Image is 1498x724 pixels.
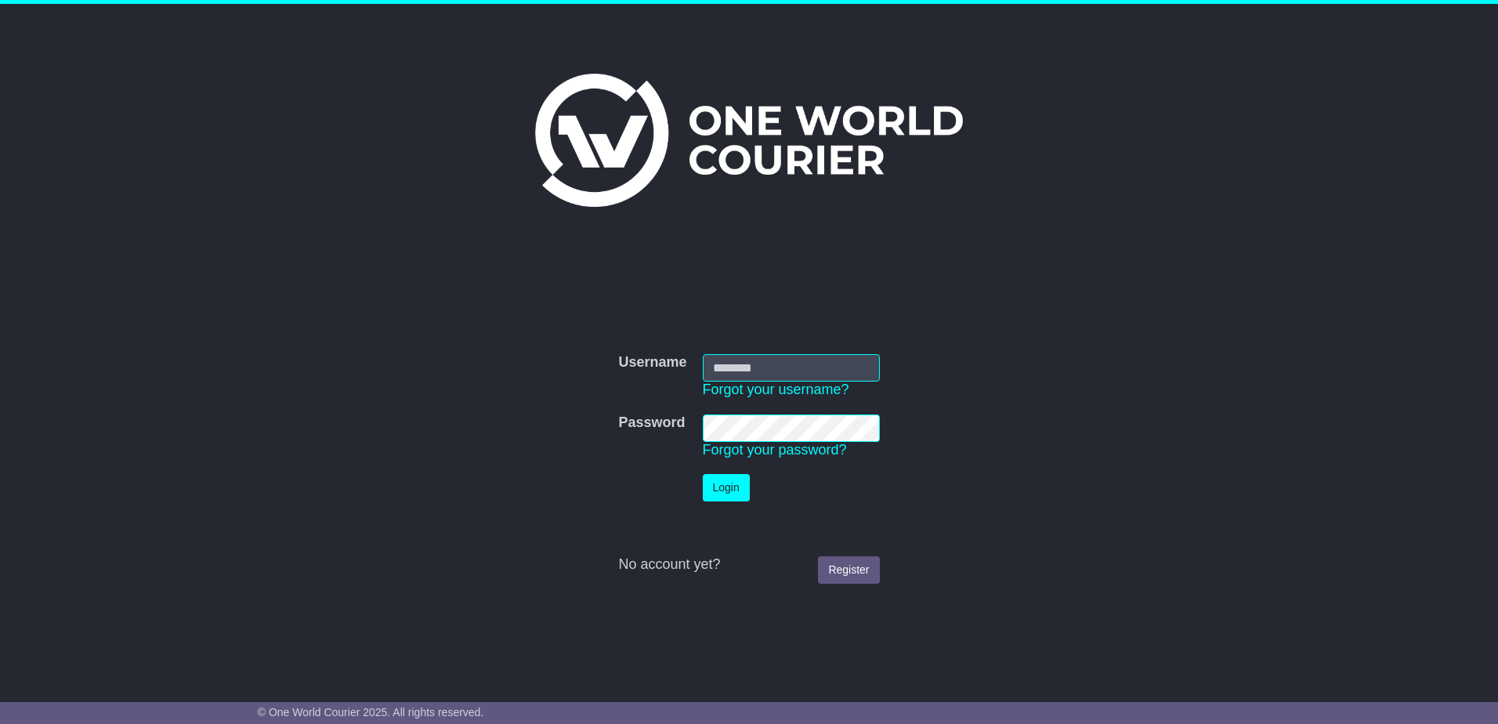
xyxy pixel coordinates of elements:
a: Forgot your username? [703,382,849,397]
a: Forgot your password? [703,442,847,458]
label: Username [618,354,686,371]
label: Password [618,414,685,432]
img: One World [535,74,963,207]
button: Login [703,474,750,501]
span: © One World Courier 2025. All rights reserved. [258,706,484,719]
a: Register [818,556,879,584]
div: No account yet? [618,556,879,574]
